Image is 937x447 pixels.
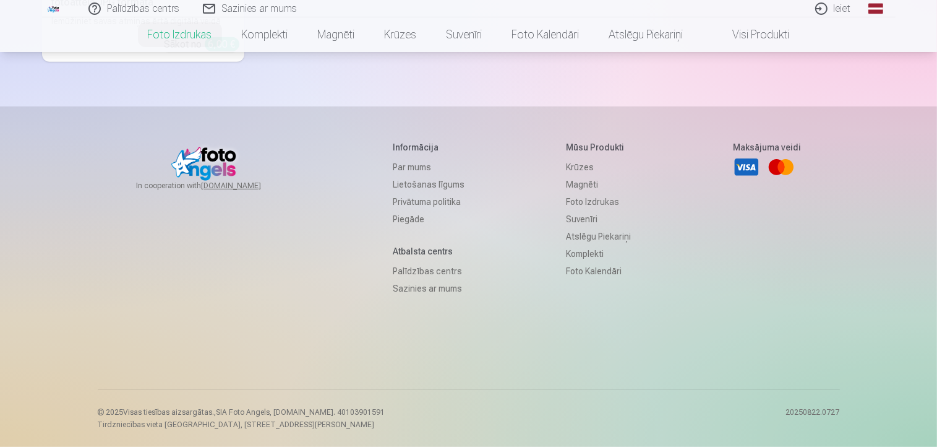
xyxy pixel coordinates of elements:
[566,210,631,228] a: Suvenīri
[566,141,631,154] h5: Mūsu produkti
[566,193,631,210] a: Foto izdrukas
[698,17,805,52] a: Visi produkti
[566,158,631,176] a: Krūzes
[733,141,801,154] h5: Maksājuma veidi
[594,17,698,52] a: Atslēgu piekariņi
[393,193,464,210] a: Privātuma politika
[98,420,385,430] p: Tirdzniecības vieta [GEOGRAPHIC_DATA], [STREET_ADDRESS][PERSON_NAME]
[393,263,464,280] a: Palīdzības centrs
[201,181,291,191] a: [DOMAIN_NAME]
[303,17,370,52] a: Magnēti
[786,407,840,430] p: 20250822.0727
[768,154,795,181] a: Mastercard
[432,17,497,52] a: Suvenīri
[393,158,464,176] a: Par mums
[133,17,227,52] a: Foto izdrukas
[393,176,464,193] a: Lietošanas līgums
[98,407,385,417] p: © 2025 Visas tiesības aizsargātas. ,
[370,17,432,52] a: Krūzes
[566,176,631,193] a: Magnēti
[566,245,631,263] a: Komplekti
[393,280,464,297] a: Sazinies ar mums
[497,17,594,52] a: Foto kalendāri
[566,263,631,280] a: Foto kalendāri
[393,245,464,258] h5: Atbalsta centrs
[47,5,61,12] img: /fa1
[733,154,760,181] a: Visa
[216,408,385,417] span: SIA Foto Angels, [DOMAIN_NAME]. 40103901591
[566,228,631,245] a: Atslēgu piekariņi
[227,17,303,52] a: Komplekti
[393,210,464,228] a: Piegāde
[136,181,291,191] span: In cooperation with
[393,141,464,154] h5: Informācija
